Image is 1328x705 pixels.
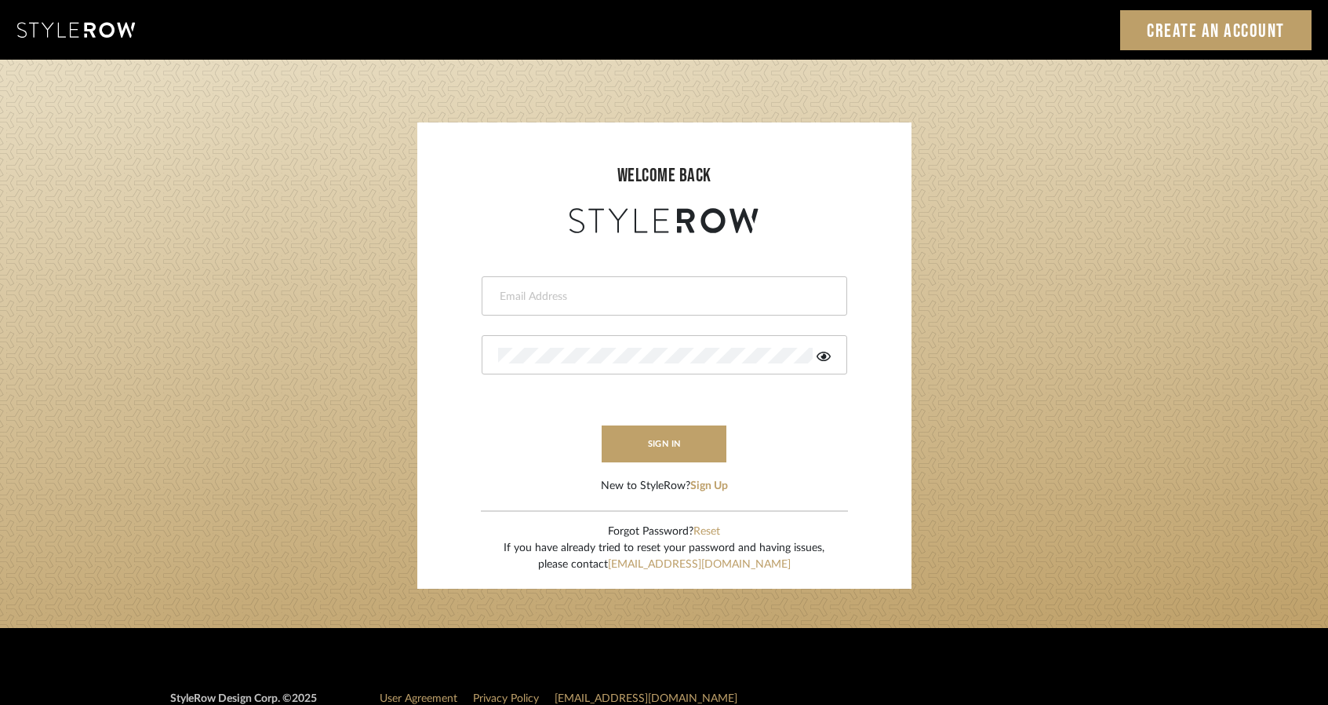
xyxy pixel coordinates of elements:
[693,524,720,540] button: Reset
[433,162,896,190] div: welcome back
[473,693,539,704] a: Privacy Policy
[1120,10,1312,50] a: Create an Account
[608,559,791,570] a: [EMAIL_ADDRESS][DOMAIN_NAME]
[380,693,457,704] a: User Agreement
[601,478,728,495] div: New to StyleRow?
[504,540,824,573] div: If you have already tried to reset your password and having issues, please contact
[555,693,737,704] a: [EMAIL_ADDRESS][DOMAIN_NAME]
[498,289,827,305] input: Email Address
[504,524,824,540] div: Forgot Password?
[690,478,728,495] button: Sign Up
[602,426,727,462] button: sign in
